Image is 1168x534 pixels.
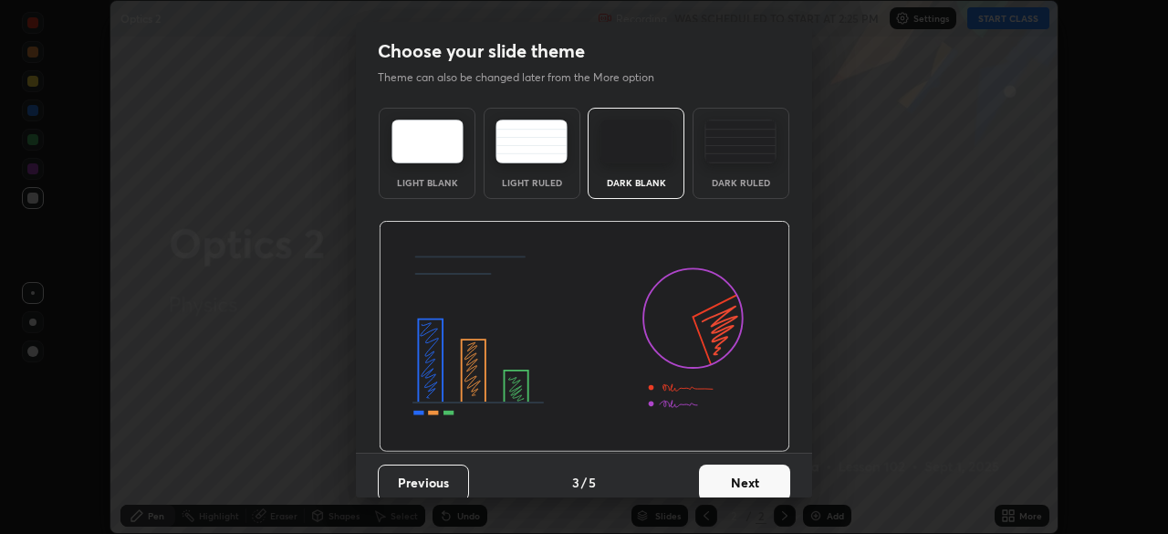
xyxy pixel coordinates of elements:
div: Light Blank [391,178,464,187]
button: Previous [378,465,469,501]
h4: 3 [572,473,579,492]
div: Dark Ruled [704,178,777,187]
h4: 5 [589,473,596,492]
div: Dark Blank [600,178,673,187]
h2: Choose your slide theme [378,39,585,63]
p: Theme can also be changed later from the More option [378,69,673,86]
img: darkTheme.f0cc69e5.svg [600,120,673,163]
img: darkRuledTheme.de295e13.svg [704,120,777,163]
div: Light Ruled [495,178,568,187]
img: lightRuledTheme.5fabf969.svg [495,120,568,163]
h4: / [581,473,587,492]
img: darkThemeBanner.d06ce4a2.svg [379,221,790,453]
img: lightTheme.e5ed3b09.svg [391,120,464,163]
button: Next [699,465,790,501]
